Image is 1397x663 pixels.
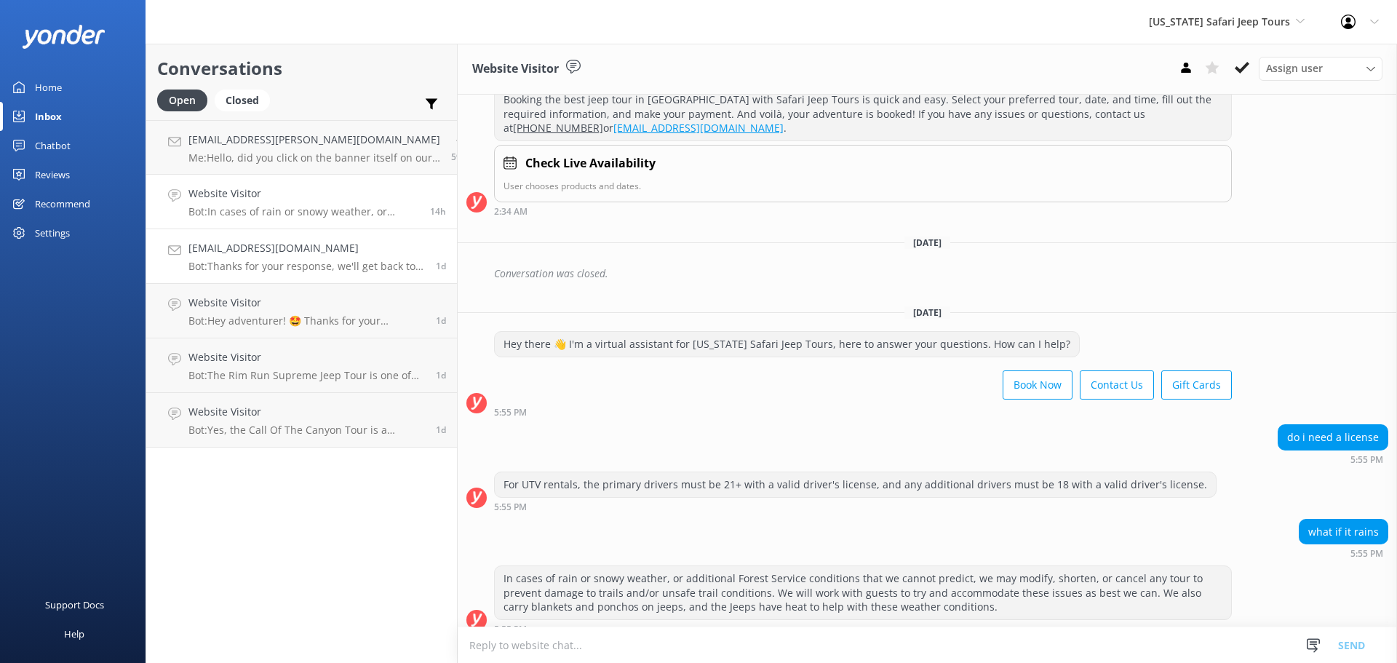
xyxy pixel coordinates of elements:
div: Chatbot [35,131,71,160]
div: Hey there 👋 I'm a virtual assistant for [US_STATE] Safari Jeep Tours, here to answer your questio... [495,332,1079,357]
strong: 5:55 PM [494,503,527,512]
h2: Conversations [157,55,446,82]
p: Me: Hello, did you click on the banner itself on our website? That will bring up the tours that a... [188,151,440,164]
a: Website VisitorBot:The Rim Run Supreme Jeep Tour is one of our most popular tours. It offers an e... [146,338,457,393]
p: Bot: In cases of rain or snowy weather, or additional Forest Service conditions that we cannot pr... [188,205,419,218]
p: Bot: Thanks for your response, we'll get back to you as soon as we can during opening hours. [188,260,425,273]
a: Website VisitorBot:Hey adventurer! 🤩 Thanks for your message, we'll get back to you as soon as we... [146,284,457,338]
a: [EMAIL_ADDRESS][DOMAIN_NAME]Bot:Thanks for your response, we'll get back to you as soon as we can... [146,229,457,284]
div: Help [64,619,84,648]
p: Bot: The Rim Run Supreme Jeep Tour is one of our most popular tours. It offers an extreme off-roa... [188,369,425,382]
div: Support Docs [45,590,104,619]
div: Aug 21 2025 05:55pm (UTC -07:00) America/Phoenix [494,624,1232,634]
a: Website VisitorBot:In cases of rain or snowy weather, or additional Forest Service conditions tha... [146,175,457,229]
button: Book Now [1003,370,1072,400]
a: [EMAIL_ADDRESS][DOMAIN_NAME] [613,121,784,135]
strong: 2:34 AM [494,207,528,216]
strong: 5:55 PM [1350,549,1383,558]
div: Home [35,73,62,102]
h4: Website Visitor [188,295,425,311]
span: Aug 20 2025 01:10pm (UTC -07:00) America/Phoenix [436,369,446,381]
button: Gift Cards [1161,370,1232,400]
span: Assign user [1266,60,1323,76]
span: Aug 20 2025 10:02am (UTC -07:00) America/Phoenix [436,424,446,436]
div: what if it rains [1300,520,1388,544]
h4: [EMAIL_ADDRESS][PERSON_NAME][DOMAIN_NAME] [188,132,440,148]
span: Aug 21 2025 05:55pm (UTC -07:00) America/Phoenix [430,205,446,218]
div: 2025-08-07T02:18:09.591 [466,261,1388,286]
span: [DATE] [904,306,950,319]
a: Website VisitorBot:Yes, the Call Of The Canyon Tour is a "pavement only" Jeep tour.1d [146,393,457,448]
tcxspan: Call 928-282-3012 via 3CX [513,121,603,135]
div: Aug 21 2025 05:55pm (UTC -07:00) America/Phoenix [494,501,1217,512]
div: Aug 21 2025 05:55pm (UTC -07:00) America/Phoenix [1299,548,1388,558]
strong: 5:55 PM [494,625,527,634]
div: Aug 21 2025 05:55pm (UTC -07:00) America/Phoenix [494,407,1232,417]
h4: Website Visitor [188,349,425,365]
span: Aug 22 2025 07:05am (UTC -07:00) America/Phoenix [451,151,469,163]
h4: Check Live Availability [525,154,656,173]
div: Booking the best jeep tour in [GEOGRAPHIC_DATA] with Safari Jeep Tours is quick and easy. Select ... [495,87,1231,140]
button: Contact Us [1080,370,1154,400]
div: Conversation was closed. [494,261,1388,286]
div: Aug 04 2025 02:34am (UTC -07:00) America/Phoenix [494,206,1232,216]
div: Recommend [35,189,90,218]
p: Bot: Yes, the Call Of The Canyon Tour is a "pavement only" Jeep tour. [188,424,425,437]
div: Settings [35,218,70,247]
p: User chooses products and dates. [504,179,1222,193]
p: Bot: Hey adventurer! 🤩 Thanks for your message, we'll get back to you as soon as we can. You're a... [188,314,425,327]
div: Open [157,90,207,111]
h4: Website Visitor [188,186,419,202]
img: yonder-white-logo.png [22,25,106,49]
div: Closed [215,90,270,111]
span: [US_STATE] Safari Jeep Tours [1149,15,1290,28]
strong: 5:55 PM [1350,456,1383,464]
a: [EMAIL_ADDRESS][PERSON_NAME][DOMAIN_NAME]Me:Hello, did you click on the banner itself on our webs... [146,120,457,175]
div: For UTV rentals, the primary drivers must be 21+ with a valid driver's license, and any additiona... [495,472,1216,497]
span: Aug 20 2025 05:22pm (UTC -07:00) America/Phoenix [436,260,446,272]
span: [DATE] [904,237,950,249]
span: Aug 20 2025 04:41pm (UTC -07:00) America/Phoenix [436,314,446,327]
div: Inbox [35,102,62,131]
div: do i need a license [1278,425,1388,450]
a: Open [157,92,215,108]
h3: Website Visitor [472,60,559,79]
h4: Website Visitor [188,404,425,420]
div: Reviews [35,160,70,189]
div: Aug 21 2025 05:55pm (UTC -07:00) America/Phoenix [1278,454,1388,464]
a: Closed [215,92,277,108]
h4: [EMAIL_ADDRESS][DOMAIN_NAME] [188,240,425,256]
div: In cases of rain or snowy weather, or additional Forest Service conditions that we cannot predict... [495,566,1231,619]
div: Assign User [1259,57,1382,80]
strong: 5:55 PM [494,408,527,417]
